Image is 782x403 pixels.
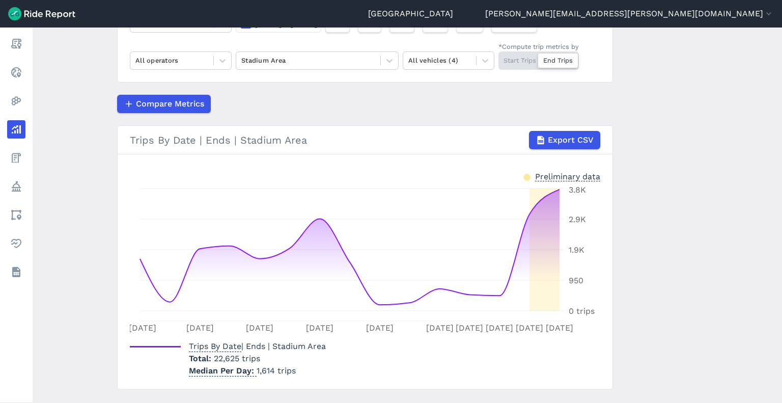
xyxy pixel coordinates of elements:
[117,95,211,113] button: Compare Metrics
[7,149,25,167] a: Fees
[456,323,483,333] tspan: [DATE]
[189,338,241,352] span: Trips By Date
[548,134,594,146] span: Export CSV
[569,245,584,255] tspan: 1.9K
[189,354,214,363] span: Total
[130,131,600,149] div: Trips By Date | Ends | Stadium Area
[535,171,600,181] div: Preliminary data
[189,365,326,377] p: 1,614 trips
[136,98,204,110] span: Compare Metrics
[7,92,25,110] a: Heatmaps
[189,363,257,377] span: Median Per Day
[546,323,573,333] tspan: [DATE]
[498,42,579,51] div: *Compute trip metrics by
[129,323,156,333] tspan: [DATE]
[189,341,326,351] span: | Ends | Stadium Area
[366,323,394,333] tspan: [DATE]
[516,323,543,333] tspan: [DATE]
[306,323,333,333] tspan: [DATE]
[569,214,586,224] tspan: 2.9K
[485,8,774,20] button: [PERSON_NAME][EMAIL_ADDRESS][PERSON_NAME][DOMAIN_NAME]
[426,323,454,333] tspan: [DATE]
[529,131,600,149] button: Export CSV
[7,35,25,53] a: Report
[7,63,25,82] a: Realtime
[7,234,25,253] a: Health
[368,8,453,20] a: [GEOGRAPHIC_DATA]
[214,354,260,363] span: 22,625 trips
[246,323,273,333] tspan: [DATE]
[569,276,583,285] tspan: 950
[7,120,25,139] a: Analyze
[7,177,25,196] a: Policy
[8,7,75,20] img: Ride Report
[569,306,595,316] tspan: 0 trips
[7,263,25,281] a: Datasets
[186,323,214,333] tspan: [DATE]
[486,323,513,333] tspan: [DATE]
[7,206,25,224] a: Areas
[569,185,586,195] tspan: 3.8K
